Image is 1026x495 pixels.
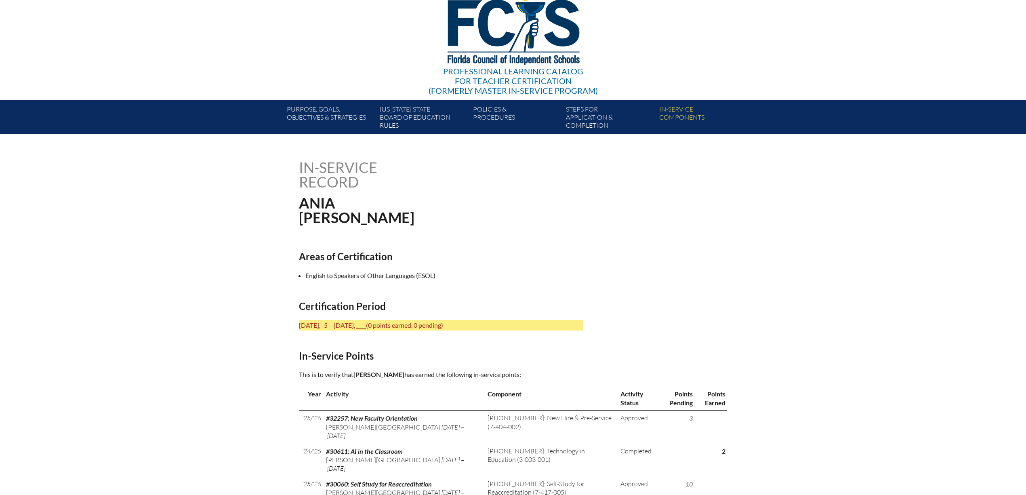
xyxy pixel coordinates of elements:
[299,350,583,362] h2: In-Service Points
[299,444,323,476] td: '24/'25
[685,480,693,488] strong: 10
[484,444,618,476] td: [PHONE_NUMBER]: Technology in Education (3-003-001)
[299,320,583,331] p: [DATE], -5 – [DATE], ____
[722,447,725,455] strong: 2
[326,414,418,422] span: #32257: New Faculty Orientation
[326,480,432,488] span: #30060: Self Study for Reaccreditation
[366,321,443,329] span: (0 points earned, 0 pending)
[484,386,618,410] th: Component
[326,456,440,464] span: [PERSON_NAME][GEOGRAPHIC_DATA]
[429,66,598,95] div: Professional Learning Catalog (formerly Master In-service Program)
[353,371,404,378] span: [PERSON_NAME]
[323,386,484,410] th: Activity
[326,456,464,472] span: [DATE] – [DATE]
[617,444,659,476] td: Completed
[656,103,749,134] a: In-servicecomponents
[326,423,464,440] span: [DATE] – [DATE]
[326,423,440,431] span: [PERSON_NAME][GEOGRAPHIC_DATA]
[484,411,618,444] td: [PHONE_NUMBER]: New Hire & Pre-Service (7-404-002)
[376,103,469,134] a: [US_STATE] StateBoard of Education rules
[689,414,693,422] strong: 3
[563,103,656,134] a: Steps forapplication & completion
[299,386,323,410] th: Year
[284,103,376,134] a: Purpose, goals,objectives & strategies
[455,76,572,86] span: for Teacher Certification
[299,160,462,189] h1: In-service record
[299,196,564,225] h1: Ania [PERSON_NAME]
[326,447,403,455] span: #30611: AI in the Classroom
[323,411,484,444] td: ,
[659,386,695,410] th: Points Pending
[299,300,583,312] h2: Certification Period
[299,411,323,444] td: '25/'26
[694,386,727,410] th: Points Earned
[299,369,583,380] p: This is to verify that has earned the following in-service points:
[617,386,659,410] th: Activity Status
[470,103,563,134] a: Policies &Procedures
[617,411,659,444] td: Approved
[323,444,484,476] td: ,
[305,270,590,281] li: English to Speakers of Other Languages (ESOL)
[299,251,583,262] h2: Areas of Certification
